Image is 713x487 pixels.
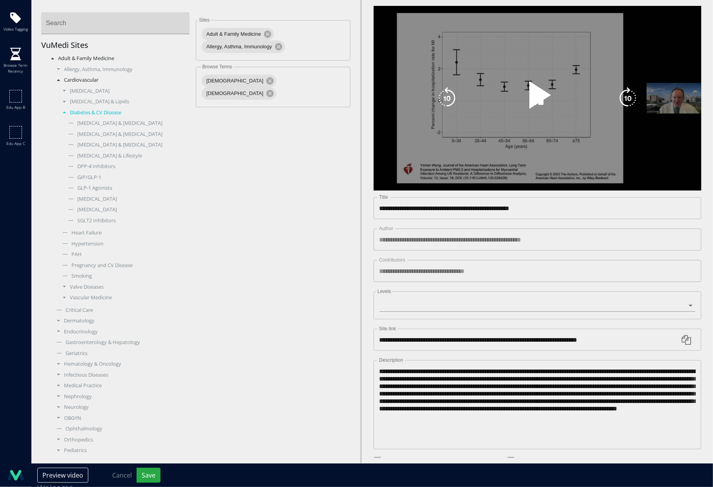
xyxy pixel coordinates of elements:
div: [MEDICAL_DATA] & [MEDICAL_DATA] [65,130,190,138]
div: [DEMOGRAPHIC_DATA] [202,75,276,87]
h5: VuMedi Sites [41,40,196,50]
div: Vascular Medicine [59,294,190,302]
div: Gastroenterology & Hepatology [53,339,190,346]
div: Orthopedics [53,436,190,444]
label: Sites [198,18,211,22]
div: [MEDICAL_DATA] [59,87,190,95]
div: Smoking [59,272,190,280]
span: Allergy, Asthma, Immunology [202,43,277,51]
div: Hematology & Oncology [53,360,190,368]
div: SGLT2 Inhibitors [65,217,190,225]
video-js: Video Player [374,6,701,191]
div: Endocrinology [53,328,190,336]
span: Edu app c [6,141,25,146]
div: Primary Care [MEDICAL_DATA] [53,458,190,465]
div: Neurology [53,403,190,411]
span: [DEMOGRAPHIC_DATA] [202,77,268,85]
button: Play Video [467,60,608,137]
div: Dermatology [53,317,190,325]
div: Allergy, Asthma, Immunology [53,66,190,73]
div: [MEDICAL_DATA] [65,195,190,203]
div: DPP-4 Inhibitors [65,163,190,170]
button: Cancel [107,468,137,483]
img: logo [8,467,24,483]
div: Adult & Family Medicine [202,28,274,40]
div: Pregnancy and CV Disease [59,262,190,269]
label: Browse Terms [201,64,233,69]
div: Valve Diseases [59,283,190,291]
div: Medical Practice [53,382,190,390]
button: Copy link to clipboard [677,330,696,349]
span: Browse term recency [2,62,29,74]
div: Hypertension [59,240,190,248]
div: Pediatrics [53,447,190,454]
div: [MEDICAL_DATA] [65,206,190,214]
span: Edu app b [6,104,25,110]
span: Prioritize this content when sending BET [386,456,501,465]
div: Geriatrics [53,350,190,357]
span: Exclude from bet [519,456,567,465]
div: GIP/GLP-1 [65,174,190,181]
span: [DEMOGRAPHIC_DATA] [202,90,268,97]
div: [MEDICAL_DATA] & [MEDICAL_DATA] [65,141,190,149]
div: Diabetes & CV Disease [59,109,190,117]
div: Ophthalmology [53,425,190,433]
span: Video tagging [4,26,28,32]
div: PAH [59,251,190,258]
div: Allergy, Asthma, Immunology [202,40,285,53]
label: Levels [376,289,392,294]
div: [DEMOGRAPHIC_DATA] [202,87,276,100]
div: [MEDICAL_DATA] & Lifestyle [65,152,190,160]
span: Adult & Family Medicine [202,30,266,38]
div: Cardiovascular [53,76,190,84]
div: Infectious Diseases [53,371,190,379]
div: Adult & Family Medicine [47,55,190,62]
div: GLP-1 Agonists [65,184,190,192]
div: [MEDICAL_DATA] & [MEDICAL_DATA] [65,119,190,127]
button: Save [137,468,160,483]
div: Heart Failure [59,229,190,237]
div: Critical Care [53,306,190,314]
div: Nephrology [53,393,190,401]
div: OBGYN [53,414,190,422]
button: Preview video [37,468,88,483]
div: [MEDICAL_DATA] & Lipids [59,98,190,106]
